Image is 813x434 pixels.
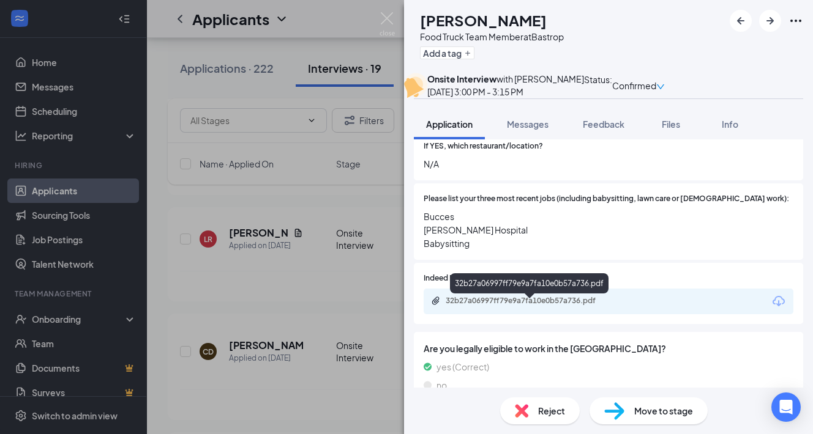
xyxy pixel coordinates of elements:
button: ArrowRight [759,10,781,32]
svg: ArrowLeftNew [733,13,748,28]
span: If YES, which restaurant/location? [424,141,543,152]
svg: Plus [464,50,471,57]
span: Feedback [583,119,624,130]
span: yes (Correct) [436,360,489,373]
b: Onsite Interview [427,73,496,84]
span: Confirmed [612,79,656,92]
a: Paperclip32b27a06997ff79e9a7fa10e0b57a736.pdf [431,296,629,307]
span: Messages [507,119,549,130]
span: Reject [538,404,565,417]
svg: Ellipses [789,13,803,28]
button: ArrowLeftNew [730,10,752,32]
h1: [PERSON_NAME] [420,10,547,31]
div: Food Truck Team Member at Bastrop [420,31,564,43]
div: 32b27a06997ff79e9a7fa10e0b57a736.pdf [450,273,609,293]
div: Status : [584,73,612,98]
span: Bucces [PERSON_NAME] Hospital Babysitting [424,210,793,250]
div: [DATE] 3:00 PM - 3:15 PM [427,85,584,98]
span: Files [662,119,680,130]
div: Open Intercom Messenger [771,392,801,422]
svg: Paperclip [431,296,441,306]
span: Indeed Resume [424,273,478,284]
span: no [436,378,447,392]
button: PlusAdd a tag [420,46,474,59]
span: Please list your three most recent jobs (including babysitting, lawn care or [DEMOGRAPHIC_DATA] w... [424,193,789,205]
span: down [656,83,665,91]
span: Info [722,119,738,130]
svg: ArrowRight [763,13,777,28]
span: Are you legally eligible to work in the [GEOGRAPHIC_DATA]? [424,342,793,355]
div: 32b27a06997ff79e9a7fa10e0b57a736.pdf [446,296,617,306]
div: with [PERSON_NAME] [427,73,584,85]
span: Application [426,119,473,130]
svg: Download [771,294,786,309]
span: Move to stage [634,404,693,417]
span: N/A [424,157,793,171]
